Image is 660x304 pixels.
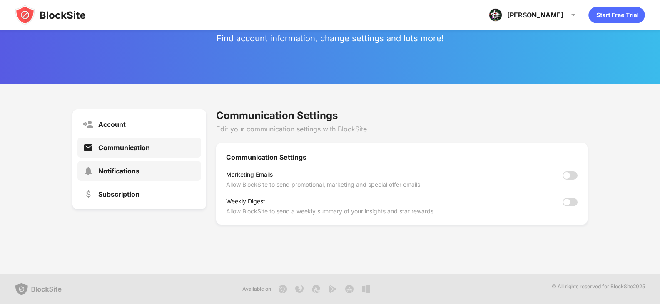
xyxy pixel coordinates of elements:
div: Account [98,120,126,129]
img: settings-subscription.svg [83,189,93,199]
div: Weekly Digest [226,198,433,208]
div: Marketing Emails [226,171,420,181]
div: Allow BlockSite to send promotional, marketing and special offer emails [226,181,420,188]
div: Edit your communication settings with BlockSite [216,125,587,133]
a: Account [77,114,201,134]
img: blocksite-icon-black.svg [15,5,86,25]
img: settings-account.svg [83,119,93,129]
img: ACg8ocLvfksildx8MhJM-39001DHneeveWjulZrAiRzw25-zI3vdeWak=s96-c [489,8,502,22]
img: settings-notifications.svg [83,166,93,176]
div: Subscription [98,190,139,198]
div: Communication Settings [216,109,587,121]
img: blocksite-logo-grey.svg [15,282,62,296]
a: Communication [77,138,201,158]
div: Find account information, change settings and lots more! [217,33,444,43]
div: © All rights reserved for BlockSite 2025 [552,282,645,296]
div: Communication [98,143,150,152]
div: animation [588,7,645,23]
a: Subscription [77,184,201,204]
div: Communication Settings [226,153,577,161]
img: settings-communication-active.svg [83,143,93,153]
div: Available on [242,285,271,293]
a: Notifications [77,161,201,181]
div: Allow BlockSite to send a weekly summary of your insights and star rewards [226,208,433,215]
div: Notifications [98,167,139,175]
div: [PERSON_NAME] [507,11,563,19]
